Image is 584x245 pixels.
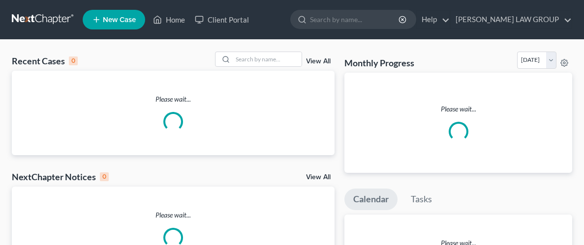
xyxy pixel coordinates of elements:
p: Please wait... [12,94,335,104]
span: New Case [103,16,136,24]
h3: Monthly Progress [344,57,414,69]
div: Recent Cases [12,55,78,67]
div: 0 [100,172,109,181]
a: Client Portal [190,11,254,28]
a: View All [306,58,331,65]
a: Tasks [402,189,441,210]
div: 0 [69,56,78,65]
a: View All [306,174,331,181]
input: Search by name... [233,52,302,66]
p: Please wait... [352,104,564,114]
p: Please wait... [12,210,335,220]
div: NextChapter Notices [12,171,109,183]
input: Search by name... [310,10,400,28]
a: Help [417,11,450,28]
a: [PERSON_NAME] LAW GROUP [451,11,572,28]
a: Calendar [344,189,398,210]
a: Home [148,11,190,28]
